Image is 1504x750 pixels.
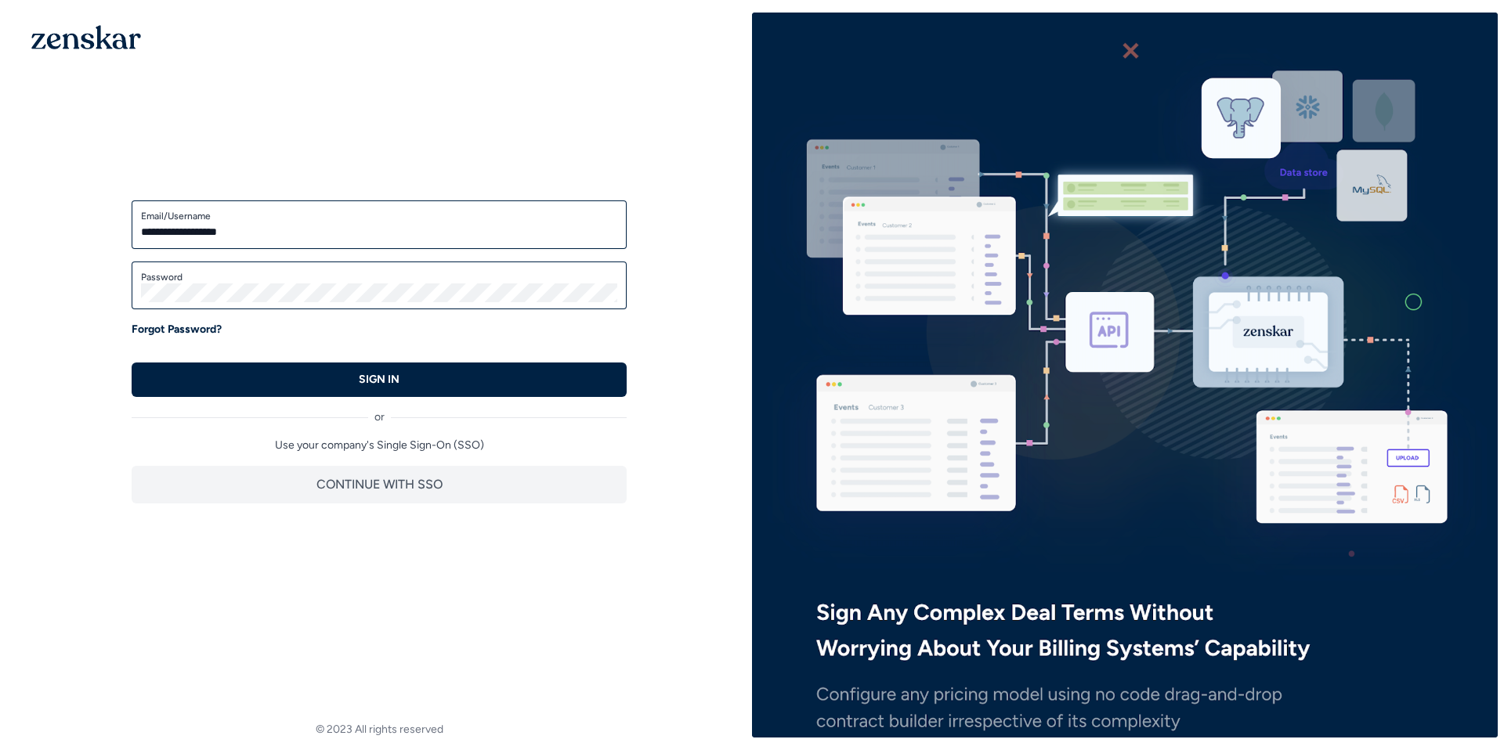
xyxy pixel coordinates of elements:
a: Forgot Password? [132,322,222,337]
button: CONTINUE WITH SSO [132,466,627,503]
footer: © 2023 All rights reserved [6,722,752,737]
p: Use your company's Single Sign-On (SSO) [132,438,627,453]
div: or [132,397,627,425]
p: SIGN IN [359,372,399,388]
label: Password [141,271,617,283]
img: 1OGAJ2xQqyY4LXKgY66KYq0eOWRCkrZdAb3gUhuVAqdWPZE9SRJmCz+oDMSn4zDLXe31Ii730ItAGKgCKgCCgCikA4Av8PJUP... [31,25,141,49]
label: Email/Username [141,210,617,222]
button: SIGN IN [132,362,627,397]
